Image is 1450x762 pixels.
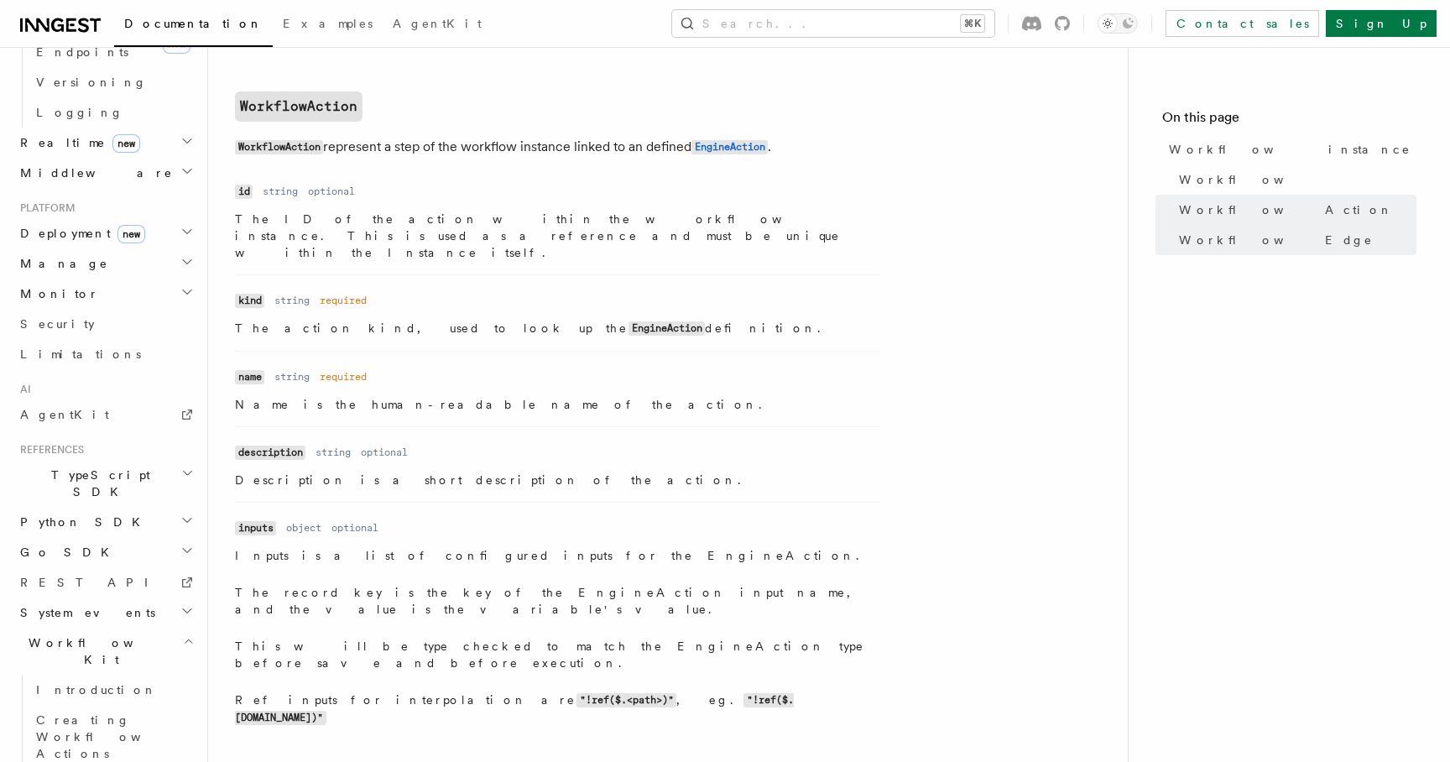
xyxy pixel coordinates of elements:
[112,134,140,153] span: new
[13,514,150,530] span: Python SDK
[235,446,305,460] code: description
[13,544,119,561] span: Go SDK
[29,67,197,97] a: Versioning
[20,347,141,361] span: Limitations
[13,158,197,188] button: Middleware
[235,370,264,384] code: name
[235,521,276,535] code: inputs
[20,317,95,331] span: Security
[1326,10,1437,37] a: Sign Up
[13,128,197,158] button: Realtimenew
[13,399,197,430] a: AgentKit
[36,76,147,89] span: Versioning
[1162,134,1416,164] a: Workflow instance
[13,225,145,242] span: Deployment
[235,185,253,199] code: id
[29,675,197,705] a: Introduction
[13,255,108,272] span: Manage
[20,408,109,421] span: AgentKit
[1098,13,1138,34] button: Toggle dark mode
[13,598,197,628] button: System events
[13,507,197,537] button: Python SDK
[13,248,197,279] button: Manage
[20,576,163,589] span: REST API
[1172,164,1416,195] a: Workflow
[13,134,140,151] span: Realtime
[320,370,367,384] dd: required
[691,140,768,154] code: EngineAction
[13,634,183,668] span: Workflow Kit
[13,467,181,500] span: TypeScript SDK
[629,321,705,336] code: EngineAction
[235,584,879,618] p: The record key is the key of the EngineAction input name, and the value is the variable's value.
[13,218,197,248] button: Deploymentnew
[691,138,768,154] a: EngineAction
[36,713,182,760] span: Creating Workflow Actions
[235,547,879,564] p: Inputs is a list of configured inputs for the EngineAction.
[235,91,362,122] a: WorkflowAction
[273,5,383,45] a: Examples
[331,521,378,535] dd: optional
[235,692,879,727] p: Ref inputs for interpolation are , eg.
[124,17,263,30] span: Documentation
[235,294,264,308] code: kind
[13,285,99,302] span: Monitor
[235,140,323,154] code: WorkflowAction
[383,5,492,45] a: AgentKit
[13,537,197,567] button: Go SDK
[1166,10,1319,37] a: Contact sales
[361,446,408,459] dd: optional
[13,339,197,369] a: Limitations
[235,135,906,159] p: represent a step of the workflow instance linked to an defined .
[235,211,879,261] p: The ID of the action within the workflow instance. This is used as a reference and must be unique...
[274,294,310,307] dd: string
[13,164,173,181] span: Middleware
[36,683,157,697] span: Introduction
[13,567,197,598] a: REST API
[13,309,197,339] a: Security
[1162,107,1416,134] h4: On this page
[13,443,84,457] span: References
[274,370,310,384] dd: string
[961,15,984,32] kbd: ⌘K
[286,521,321,535] dd: object
[263,185,298,198] dd: string
[235,638,879,671] p: This will be type checked to match the EngineAction type before save and before execution.
[13,279,197,309] button: Monitor
[235,320,879,337] p: The action kind, used to look up the definition.
[13,628,197,675] button: Workflow Kit
[13,460,197,507] button: TypeScript SDK
[1172,195,1416,225] a: WorkflowAction
[235,396,879,413] p: Name is the human-readable name of the action.
[1172,225,1416,255] a: WorkflowEdge
[320,294,367,307] dd: required
[235,472,879,488] p: Description is a short description of the action.
[283,17,373,30] span: Examples
[36,106,123,119] span: Logging
[13,383,31,396] span: AI
[1179,201,1393,218] span: WorkflowAction
[117,225,145,243] span: new
[114,5,273,47] a: Documentation
[316,446,351,459] dd: string
[308,185,355,198] dd: optional
[1169,141,1411,158] span: Workflow instance
[29,97,197,128] a: Logging
[393,17,482,30] span: AgentKit
[576,693,676,707] code: "!ref($.<path>)"
[13,604,155,621] span: System events
[672,10,994,37] button: Search...⌘K
[1179,171,1325,188] span: Workflow
[1179,232,1373,248] span: WorkflowEdge
[13,201,76,215] span: Platform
